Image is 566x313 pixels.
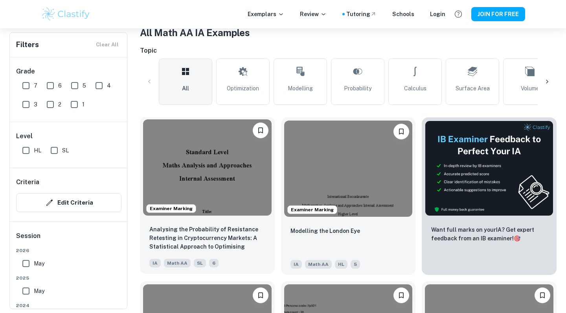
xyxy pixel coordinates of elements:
[422,117,557,275] a: ThumbnailWant full marks on yourIA? Get expert feedback from an IB examiner!
[62,146,69,155] span: SL
[393,287,409,303] button: Please log in to bookmark exemplars
[393,124,409,139] button: Please log in to bookmark exemplars
[521,84,539,93] span: Volume
[346,10,377,18] a: Tutoring
[452,7,465,21] button: Help and Feedback
[514,235,520,242] span: 🎯
[16,275,121,282] span: 2025
[143,119,272,216] img: Math AA IA example thumbnail: Analysing the Probability of Resistance
[34,287,44,295] span: May
[281,117,416,275] a: Examiner MarkingPlease log in to bookmark exemplarsModelling the London EyeIAMath AAHL5
[16,302,121,309] span: 2024
[290,227,360,235] p: Modelling the London Eye
[404,84,426,93] span: Calculus
[227,84,259,93] span: Optimization
[290,260,302,269] span: IA
[149,225,265,252] p: Analysing the Probability of Resistance Retesting in Cryptocurrency Markets: A Statistical Approa...
[140,46,557,55] h6: Topic
[107,81,111,90] span: 4
[456,84,490,93] span: Surface Area
[471,7,525,21] button: JOIN FOR FREE
[140,117,275,275] a: Examiner MarkingPlease log in to bookmark exemplarsAnalysing the Probability of Resistance Retest...
[149,259,161,267] span: IA
[248,10,284,18] p: Exemplars
[535,287,550,303] button: Please log in to bookmark exemplars
[344,84,371,93] span: Probability
[58,81,62,90] span: 6
[34,81,37,90] span: 7
[16,178,39,187] h6: Criteria
[431,225,547,243] p: Want full marks on your IA ? Get expert feedback from an IB examiner!
[182,84,189,93] span: All
[253,287,268,303] button: Please log in to bookmark exemplars
[16,39,39,50] h6: Filters
[34,146,41,155] span: HL
[300,10,327,18] p: Review
[288,84,313,93] span: Modelling
[209,259,219,267] span: 6
[284,121,413,217] img: Math AA IA example thumbnail: Modelling the London Eye
[164,259,191,267] span: Math AA
[41,6,91,22] img: Clastify logo
[16,231,121,247] h6: Session
[140,26,557,40] h1: All Math AA IA Examples
[147,205,196,212] span: Examiner Marking
[16,67,121,76] h6: Grade
[351,260,360,269] span: 5
[82,100,85,109] span: 1
[253,123,268,138] button: Please log in to bookmark exemplars
[16,132,121,141] h6: Level
[430,10,445,18] a: Login
[392,10,414,18] a: Schools
[425,121,553,216] img: Thumbnail
[16,247,121,254] span: 2026
[194,259,206,267] span: SL
[305,260,332,269] span: Math AA
[34,100,37,109] span: 3
[16,193,121,212] button: Edit Criteria
[58,100,61,109] span: 2
[335,260,347,269] span: HL
[288,206,337,213] span: Examiner Marking
[34,259,44,268] span: May
[83,81,86,90] span: 5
